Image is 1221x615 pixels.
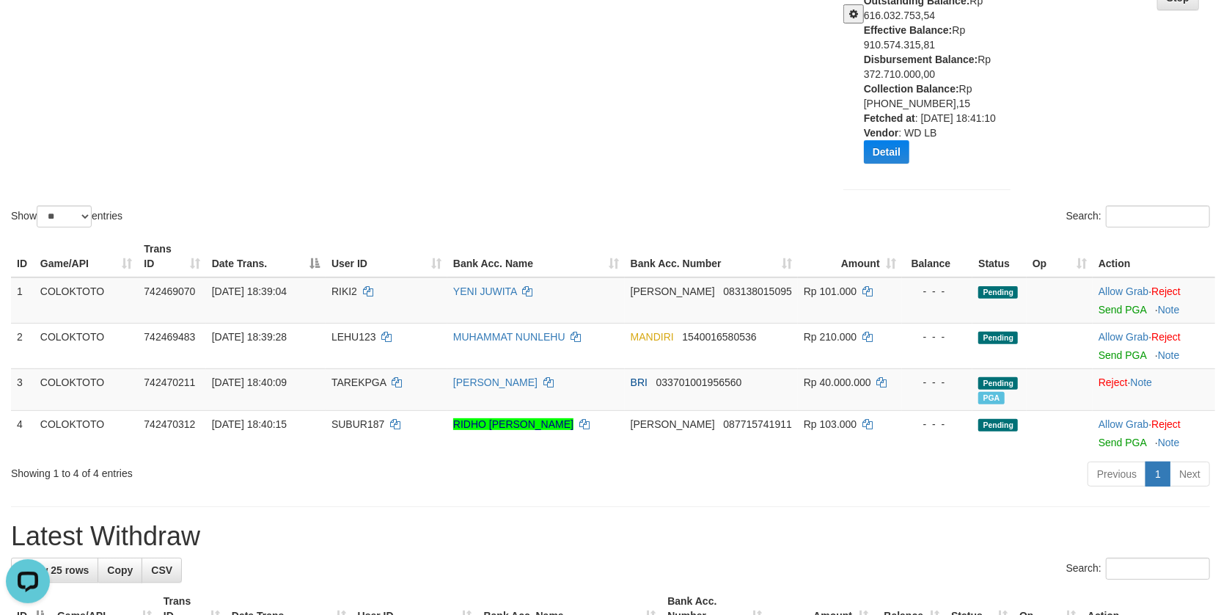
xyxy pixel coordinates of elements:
span: · [1099,285,1151,297]
div: - - - [908,330,967,344]
th: Trans ID: activate to sort column ascending [138,236,205,277]
th: Status [972,236,1027,277]
a: YENI JUWITA [453,285,517,297]
span: CSV [151,564,172,576]
b: Disbursement Balance: [864,54,978,65]
span: Pending [978,332,1018,344]
a: Reject [1099,376,1128,388]
label: Search: [1066,205,1210,228]
select: Showentries [37,205,92,228]
b: Fetched at [864,112,915,124]
span: 742470211 [144,376,195,388]
span: [PERSON_NAME] [631,285,715,297]
input: Search: [1106,558,1210,580]
span: · [1099,418,1151,430]
a: Allow Grab [1099,331,1148,343]
b: Vendor [864,127,898,139]
td: 1 [11,277,34,324]
span: 742469070 [144,285,195,297]
th: ID [11,236,34,277]
a: Note [1158,437,1180,448]
span: LEHU123 [331,331,376,343]
a: CSV [142,558,182,583]
th: Amount: activate to sort column ascending [798,236,902,277]
th: User ID: activate to sort column ascending [326,236,447,277]
a: Previous [1088,462,1146,487]
div: - - - [908,417,967,432]
td: 4 [11,410,34,456]
span: [PERSON_NAME] [631,418,715,430]
th: Game/API: activate to sort column ascending [34,236,139,277]
h1: Latest Withdraw [11,522,1210,551]
b: Collection Balance: [864,83,959,95]
b: Effective Balance: [864,24,953,36]
th: Op: activate to sort column ascending [1027,236,1093,277]
a: 1 [1145,462,1170,487]
td: COLOKTOTO [34,410,139,456]
span: Rp 101.000 [804,285,857,297]
a: Send PGA [1099,304,1146,316]
span: · [1099,331,1151,343]
th: Bank Acc. Name: activate to sort column ascending [447,236,625,277]
span: 742470312 [144,418,195,430]
a: Allow Grab [1099,418,1148,430]
span: Copy 087715741911 to clipboard [724,418,792,430]
td: · [1093,410,1215,456]
span: Copy [107,564,133,576]
td: · [1093,323,1215,368]
span: [DATE] 18:40:09 [212,376,287,388]
span: Rp 103.000 [804,418,857,430]
a: Note [1158,304,1180,316]
td: COLOKTOTO [34,323,139,368]
th: Balance [902,236,973,277]
th: Date Trans.: activate to sort column descending [206,236,326,277]
label: Search: [1066,558,1210,580]
span: SUBUR187 [331,418,384,430]
a: Send PGA [1099,437,1146,448]
td: · [1093,368,1215,410]
a: Reject [1151,331,1181,343]
a: [PERSON_NAME] [453,376,538,388]
td: 3 [11,368,34,410]
th: Action [1093,236,1215,277]
span: Copy 033701001956560 to clipboard [656,376,742,388]
a: Note [1131,376,1153,388]
a: Reject [1151,285,1181,297]
td: 2 [11,323,34,368]
input: Search: [1106,205,1210,228]
span: MANDIRI [631,331,674,343]
td: COLOKTOTO [34,277,139,324]
td: · [1093,277,1215,324]
span: [DATE] 18:39:04 [212,285,287,297]
div: Showing 1 to 4 of 4 entries [11,460,498,481]
div: - - - [908,284,967,299]
span: [DATE] 18:40:15 [212,418,287,430]
button: Detail [864,140,909,164]
div: - - - [908,375,967,390]
a: Next [1170,462,1210,487]
span: Rp 40.000.000 [804,376,871,388]
span: Pending [978,419,1018,432]
span: Pending [978,377,1018,390]
span: Pending [978,286,1018,299]
span: Copy 083138015095 to clipboard [724,285,792,297]
a: MUHAMMAT NUNLEHU [453,331,565,343]
a: Send PGA [1099,349,1146,361]
span: TAREKPGA [331,376,386,388]
a: Copy [98,558,142,583]
span: Copy 1540016580536 to clipboard [683,331,757,343]
a: Allow Grab [1099,285,1148,297]
a: Note [1158,349,1180,361]
span: [DATE] 18:39:28 [212,331,287,343]
label: Show entries [11,205,122,228]
span: 742469483 [144,331,195,343]
td: COLOKTOTO [34,368,139,410]
th: Bank Acc. Number: activate to sort column ascending [625,236,798,277]
button: Open LiveChat chat widget [6,6,50,50]
span: RIKI2 [331,285,357,297]
a: Reject [1151,418,1181,430]
a: RIDHO [PERSON_NAME] [453,418,573,430]
span: PGA [978,392,1004,404]
span: Rp 210.000 [804,331,857,343]
span: BRI [631,376,648,388]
